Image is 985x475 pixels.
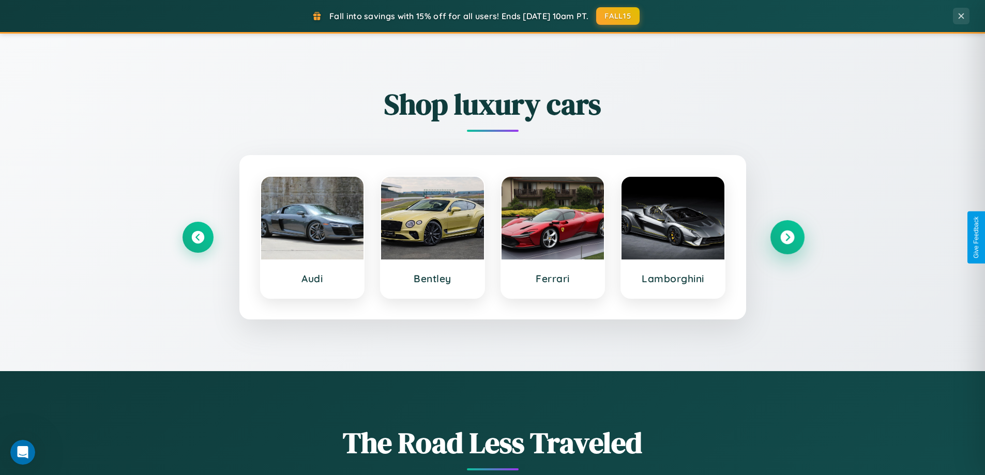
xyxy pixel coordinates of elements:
[10,440,35,465] iframe: Intercom live chat
[329,11,588,21] span: Fall into savings with 15% off for all users! Ends [DATE] 10am PT.
[512,272,594,285] h3: Ferrari
[973,217,980,258] div: Give Feedback
[183,423,803,463] h1: The Road Less Traveled
[271,272,354,285] h3: Audi
[183,84,803,124] h2: Shop luxury cars
[391,272,474,285] h3: Bentley
[596,7,640,25] button: FALL15
[632,272,714,285] h3: Lamborghini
